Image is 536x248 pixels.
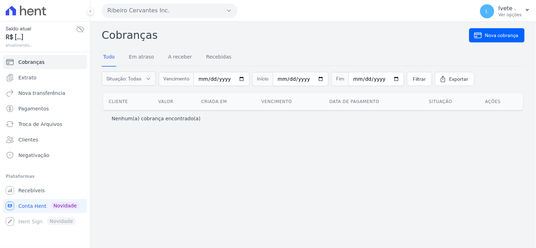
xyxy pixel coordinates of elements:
button: Situação: Todas [102,72,156,86]
p: Ver opções [499,12,522,18]
a: Negativação [3,148,87,162]
th: Ações [479,93,523,110]
span: Extrato [18,74,36,81]
a: Em atraso [128,48,155,67]
th: Cliente [103,93,153,110]
button: I. Ivete . Ver opções [475,1,536,21]
a: Extrato [3,71,87,85]
span: I. [486,9,489,14]
th: Situação [423,93,479,110]
a: Filtrar [407,72,432,86]
span: Negativação [18,152,49,159]
a: Clientes [3,133,87,147]
a: Cobranças [3,55,87,69]
th: Valor [153,93,195,110]
span: Cobranças [18,59,45,66]
a: Nova transferência [3,86,87,100]
th: Data de pagamento [324,93,424,110]
a: Conta Hent Novidade [3,199,87,213]
p: Nenhum(a) cobrança encontrado(a) [112,115,201,122]
span: Troca de Arquivos [18,121,62,128]
span: R$ [...] [6,32,76,42]
th: Vencimento [256,93,324,110]
span: Nova cobrança [485,32,519,39]
span: Situação: Todas [106,75,141,82]
span: Saldo atual [6,25,76,32]
a: Troca de Arquivos [3,117,87,131]
span: Exportar [449,75,469,83]
button: Ribeiro Cervantes Inc. [102,4,237,18]
span: Início [252,72,273,86]
a: Recebidas [205,48,233,67]
a: A receber [167,48,194,67]
span: Pagamentos [18,105,49,112]
span: Filtrar [413,75,426,83]
span: Novidade [51,202,79,210]
span: Vencimento [159,72,194,86]
span: atualizando... [6,42,76,48]
a: Nova cobrança [469,28,525,42]
a: Tudo [102,48,116,67]
a: Pagamentos [3,102,87,116]
a: Recebíveis [3,183,87,198]
span: Fim [331,72,348,86]
th: Criada em [196,93,256,110]
span: Nova transferência [18,90,65,97]
p: Ivete . [499,5,522,12]
div: Plataformas [6,172,84,181]
span: Recebíveis [18,187,45,194]
h2: Cobranças [102,27,469,43]
span: Clientes [18,136,38,143]
a: Exportar [435,72,475,86]
nav: Sidebar [6,55,84,229]
span: Conta Hent [18,202,46,210]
